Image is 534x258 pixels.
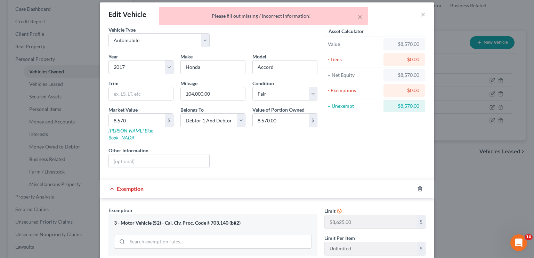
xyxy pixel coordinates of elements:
[181,87,245,100] input: --
[328,87,380,94] div: - Exemptions
[121,135,135,140] a: NADA
[329,27,364,35] label: Asset Calculator
[108,207,132,213] span: Exemption
[165,13,362,19] div: Please fill out missing / incorrect information!
[417,242,425,255] div: $
[324,234,355,242] label: Limit Per Item
[389,103,419,110] div: $8,570.00
[108,53,118,60] label: Year
[180,80,197,87] label: Mileage
[328,41,380,48] div: Value
[253,114,309,127] input: 0.00
[389,41,419,48] div: $8,570.00
[109,114,165,127] input: 0.00
[108,128,153,140] a: [PERSON_NAME] Blue Book
[180,54,193,59] span: Make
[252,106,305,113] label: Value of Portion Owned
[325,242,417,255] input: --
[324,208,335,214] span: Limit
[325,215,417,228] input: --
[114,220,312,226] div: 3 - Motor Vehicle (S2) - Cal. Civ. Proc. Code § 703.140 (b)(2)
[417,215,425,228] div: $
[252,80,274,87] label: Condition
[309,114,317,127] div: $
[510,234,527,251] iframe: Intercom live chat
[525,234,533,240] span: 10
[389,56,419,63] div: $0.00
[108,147,148,154] label: Other Information
[328,103,380,110] div: = Unexempt
[165,114,173,127] div: $
[328,72,380,79] div: = Net Equity
[328,56,380,63] div: - Liens
[389,87,419,94] div: $0.00
[127,235,311,248] input: Search exemption rules...
[253,61,317,74] input: ex. Altima
[109,87,173,100] input: ex. LS, LT, etc
[117,185,144,192] span: Exemption
[180,107,204,113] span: Belongs To
[109,154,209,168] input: (optional)
[181,61,245,74] input: ex. Nissan
[389,72,419,79] div: $8,570.00
[108,106,138,113] label: Market Value
[108,26,136,33] label: Vehicle Type
[357,13,362,21] button: ×
[108,80,119,87] label: Trim
[252,53,266,60] label: Model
